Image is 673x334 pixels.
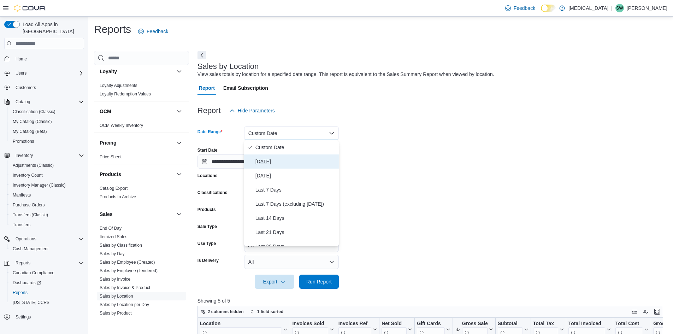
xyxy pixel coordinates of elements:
[338,321,371,327] div: Invoices Ref
[502,1,538,15] a: Feedback
[13,55,30,63] a: Home
[208,309,244,315] span: 2 columns hidden
[13,313,34,321] a: Settings
[13,69,84,77] span: Users
[514,5,535,12] span: Feedback
[292,321,328,327] div: Invoices Sold
[10,245,51,253] a: Cash Management
[197,62,259,71] h3: Sales by Location
[199,81,215,95] span: Report
[16,314,31,320] span: Settings
[7,210,87,220] button: Transfers (Classic)
[13,259,84,267] span: Reports
[10,288,84,297] span: Reports
[100,83,137,88] span: Loyalty Adjustments
[10,191,34,199] a: Manifests
[197,207,216,212] label: Products
[238,107,275,114] span: Hide Parameters
[13,172,43,178] span: Inventory Count
[100,268,158,273] a: Sales by Employee (Tendered)
[197,241,216,246] label: Use Type
[100,276,130,282] span: Sales by Invoice
[13,83,39,92] a: Customers
[10,221,84,229] span: Transfers
[175,139,183,147] button: Pricing
[100,91,151,97] span: Loyalty Redemption Values
[100,139,173,146] button: Pricing
[100,68,173,75] button: Loyalty
[13,300,49,305] span: [US_STATE] CCRS
[100,211,173,218] button: Sales
[16,99,30,105] span: Catalog
[100,92,151,96] a: Loyalty Redemption Values
[7,136,87,146] button: Promotions
[257,309,284,315] span: 1 field sorted
[100,171,173,178] button: Products
[13,98,84,106] span: Catalog
[197,129,223,135] label: Date Range
[10,171,46,180] a: Inventory Count
[255,275,294,289] button: Export
[197,173,218,178] label: Locations
[147,28,168,35] span: Feedback
[10,298,84,307] span: Washington CCRS
[541,5,556,12] input: Dark Mode
[100,225,122,231] span: End Of Day
[10,181,84,189] span: Inventory Manager (Classic)
[14,5,46,12] img: Cova
[100,139,116,146] h3: Pricing
[197,51,206,59] button: Next
[10,201,84,209] span: Purchase Orders
[197,297,668,304] p: Showing 5 of 5
[615,4,624,12] div: Sonny Wong
[13,182,66,188] span: Inventory Manager (Classic)
[10,211,84,219] span: Transfers (Classic)
[7,107,87,117] button: Classification (Classic)
[7,268,87,278] button: Canadian Compliance
[1,68,87,78] button: Users
[10,221,33,229] a: Transfers
[13,129,47,134] span: My Catalog (Beta)
[100,171,121,178] h3: Products
[10,127,84,136] span: My Catalog (Beta)
[244,255,339,269] button: All
[417,321,445,327] div: Gift Cards
[13,54,84,63] span: Home
[94,153,189,164] div: Pricing
[197,106,221,115] h3: Report
[627,4,667,12] p: [PERSON_NAME]
[10,191,84,199] span: Manifests
[255,157,336,166] span: [DATE]
[13,246,48,252] span: Cash Management
[16,236,36,242] span: Operations
[10,137,84,146] span: Promotions
[13,259,33,267] button: Reports
[100,108,173,115] button: OCM
[7,200,87,210] button: Purchase Orders
[10,269,57,277] a: Canadian Compliance
[630,307,639,316] button: Keyboard shortcuts
[255,143,336,152] span: Custom Date
[100,226,122,231] a: End Of Day
[306,278,332,285] span: Run Report
[10,245,84,253] span: Cash Management
[642,307,650,316] button: Display options
[100,251,125,257] span: Sales by Day
[7,190,87,200] button: Manifests
[653,307,661,316] button: Enter fullscreen
[100,260,155,265] a: Sales by Employee (Created)
[100,68,117,75] h3: Loyalty
[16,260,30,266] span: Reports
[13,312,84,321] span: Settings
[13,280,41,286] span: Dashboards
[13,212,48,218] span: Transfers (Classic)
[1,82,87,93] button: Customers
[197,190,228,195] label: Classifications
[13,69,29,77] button: Users
[244,140,339,246] div: Select listbox
[611,4,613,12] p: |
[10,181,69,189] a: Inventory Manager (Classic)
[100,123,143,128] a: OCM Weekly Inventory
